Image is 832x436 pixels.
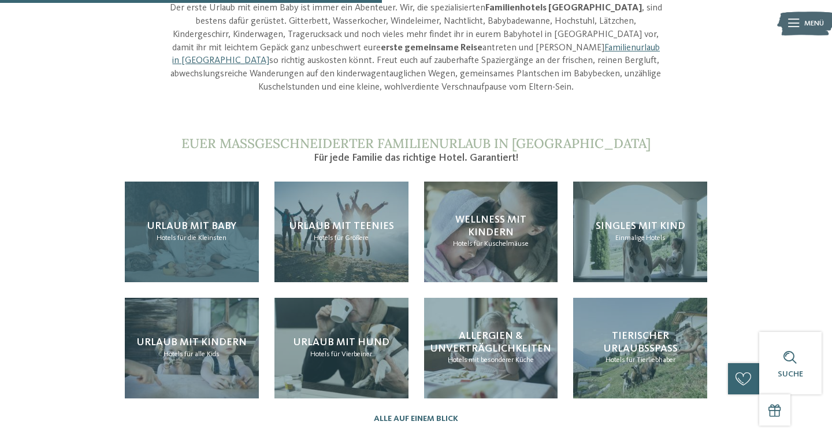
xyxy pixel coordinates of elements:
span: Einmalige [615,234,645,242]
strong: Familienhotels [GEOGRAPHIC_DATA] [485,3,642,13]
a: Babyhotel in Südtirol für einen ganz entspannten Urlaub Urlaub mit Teenies Hotels für Größere [274,182,408,282]
a: Alle auf einem Blick [374,414,458,424]
span: Hotels [164,350,183,358]
span: Euer maßgeschneiderter Familienurlaub in [GEOGRAPHIC_DATA] [181,135,651,152]
a: Babyhotel in Südtirol für einen ganz entspannten Urlaub Wellness mit Kindern Hotels für Kuschelmäuse [424,182,558,282]
span: Hotels [448,356,467,364]
a: Babyhotel in Südtirol für einen ganz entspannten Urlaub Tierischer Urlaubsspaß Hotels für Tierlie... [573,298,707,398]
span: Hotels [646,234,666,242]
span: Urlaub mit Hund [293,337,389,348]
strong: erste gemeinsame Reise [381,43,482,53]
span: Urlaub mit Baby [147,221,236,231]
span: Für jede Familie das richtige Hotel. Garantiert! [314,153,518,163]
span: Tierischer Urlaubsspaß [603,331,678,354]
a: Babyhotel in Südtirol für einen ganz entspannten Urlaub Allergien & Unverträglichkeiten Hotels mi... [424,298,558,398]
span: Hotels [310,350,330,358]
span: für Tierliebhaber [626,356,675,364]
span: mit besonderer Küche [469,356,534,364]
span: Hotels [157,234,176,242]
p: Der erste Urlaub mit einem Baby ist immer ein Abenteuer. Wir, die spezialisierten , sind bestens ... [169,2,663,94]
span: für Kuschelmäuse [474,240,529,247]
span: Suche [778,370,803,378]
span: Hotels [606,356,625,364]
span: Allergien & Unverträglichkeiten [430,331,551,354]
span: für Größere [335,234,369,242]
span: für Vierbeiner [331,350,372,358]
span: für die Kleinsten [177,234,226,242]
a: Babyhotel in Südtirol für einen ganz entspannten Urlaub Urlaub mit Hund Hotels für Vierbeiner [274,298,408,398]
span: Singles mit Kind [596,221,685,231]
span: Urlaub mit Kindern [136,337,247,348]
a: Babyhotel in Südtirol für einen ganz entspannten Urlaub Urlaub mit Baby Hotels für die Kleinsten [125,182,259,282]
span: Hotels [314,234,333,242]
span: für alle Kids [184,350,220,358]
span: Hotels [453,240,473,247]
a: Babyhotel in Südtirol für einen ganz entspannten Urlaub Urlaub mit Kindern Hotels für alle Kids [125,298,259,398]
span: Wellness mit Kindern [455,215,526,238]
a: Babyhotel in Südtirol für einen ganz entspannten Urlaub Singles mit Kind Einmalige Hotels [573,182,707,282]
span: Urlaub mit Teenies [289,221,394,231]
